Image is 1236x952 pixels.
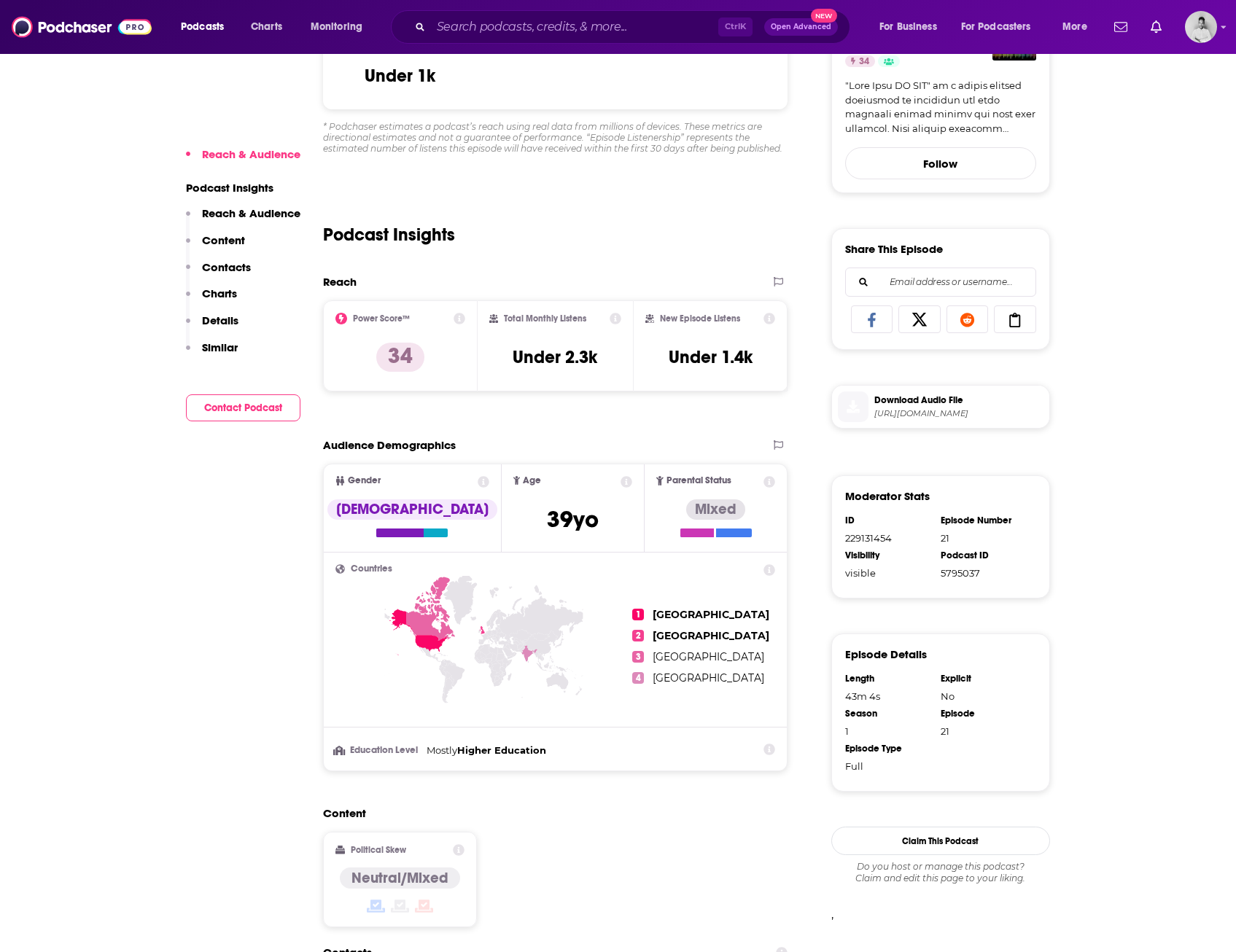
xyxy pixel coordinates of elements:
[831,861,1050,873] span: Do you host or manage this podcast?
[845,147,1036,179] button: Follow
[1185,11,1217,43] span: Logged in as onsibande
[718,17,753,36] span: Ctrl K
[941,515,1027,526] div: Episode Number
[300,15,381,39] button: open menu
[431,15,718,39] input: Search podcasts, credits, & more...
[632,609,644,620] span: 1
[335,746,421,755] h3: Education Level
[251,17,282,37] span: Charts
[858,268,1024,296] input: Email address or username...
[186,286,237,313] button: Charts
[353,313,410,324] h2: Power Score™
[323,121,788,154] div: * Podchaser estimates a podcast’s reach using real data from millions of devices. These metrics a...
[941,567,1027,579] div: 5795037
[845,242,943,256] h3: Share This Episode
[845,567,931,579] div: visible
[831,827,1050,855] button: Claim This Podcast
[941,673,1027,684] div: Explicit
[845,647,927,661] h3: Episode Details
[186,181,300,195] p: Podcast Insights
[202,147,300,161] p: Reach & Audience
[171,15,243,39] button: open menu
[186,233,245,260] button: Content
[181,17,224,37] span: Podcasts
[845,673,931,684] div: Length
[632,672,644,684] span: 4
[323,224,455,246] h2: Podcast Insights
[457,744,546,756] span: Higher Education
[1062,17,1087,37] span: More
[811,9,837,23] span: New
[874,394,1043,407] span: Download Audio File
[523,476,541,485] span: Age
[845,743,931,754] div: Episode Type
[202,233,245,247] p: Content
[660,313,740,324] h2: New Episode Listens
[653,671,764,684] span: [GEOGRAPHIC_DATA]
[653,608,769,621] span: [GEOGRAPHIC_DATA]
[941,550,1027,561] div: Podcast ID
[1185,11,1217,43] button: Show profile menu
[845,55,875,67] a: 34
[653,629,769,642] span: [GEOGRAPHIC_DATA]
[311,17,362,37] span: Monitoring
[845,489,930,503] h3: Moderator Stats
[632,630,644,641] span: 2
[323,438,456,452] h2: Audience Demographics
[351,845,406,855] h2: Political Skew
[845,760,931,772] div: Full
[376,343,424,372] p: 34
[952,15,1052,39] button: open menu
[186,313,238,340] button: Details
[869,15,955,39] button: open menu
[504,313,586,324] h2: Total Monthly Listens
[186,394,300,421] button: Contact Podcast
[941,725,1027,737] div: 21
[686,499,745,520] div: Mixed
[941,532,1027,544] div: 21
[851,305,893,333] a: Share on Facebook
[427,744,457,756] span: Mostly
[186,340,238,367] button: Similar
[513,346,597,368] h3: Under 2.3k
[845,725,931,737] div: 1
[202,206,300,220] p: Reach & Audience
[186,260,251,287] button: Contacts
[831,861,1050,884] div: Claim and edit this page to your liking.
[1108,15,1133,39] a: Show notifications dropdown
[202,340,238,354] p: Similar
[1052,15,1105,39] button: open menu
[653,650,764,663] span: [GEOGRAPHIC_DATA]
[202,313,238,327] p: Details
[845,708,931,719] div: Season
[351,564,392,574] span: Countries
[874,408,1043,419] span: https://www.buzzsprout.com/2355351/episodes/15986175-the-road-ahead-for-the-latin-american-auto-c...
[947,305,989,333] a: Share on Reddit
[898,305,941,333] a: Share on X/Twitter
[365,65,435,87] h3: Under 1k
[994,305,1036,333] a: Copy Link
[351,869,448,887] h4: Neutral/Mixed
[666,476,731,485] span: Parental Status
[186,206,300,233] button: Reach & Audience
[327,499,497,520] div: [DEMOGRAPHIC_DATA]
[845,515,931,526] div: ID
[1145,15,1167,39] a: Show notifications dropdown
[941,690,1027,702] div: No
[323,806,777,820] h2: Content
[845,690,931,702] div: 43m 4s
[845,268,1036,297] div: Search followers
[764,18,838,36] button: Open AdvancedNew
[879,17,937,37] span: For Business
[202,286,237,300] p: Charts
[1185,11,1217,43] img: User Profile
[547,505,599,534] span: 39 yo
[838,391,1043,422] a: Download Audio File[URL][DOMAIN_NAME]
[323,275,357,289] h2: Reach
[845,79,1036,136] a: "Lore Ipsu DO SIT" am c adipis elitsed doeiusmod te incididun utl etdo magnaali enimad minimv qui...
[202,260,251,274] p: Contacts
[241,15,291,39] a: Charts
[859,55,869,69] span: 34
[669,346,753,368] h3: Under 1.4k
[771,23,831,31] span: Open Advanced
